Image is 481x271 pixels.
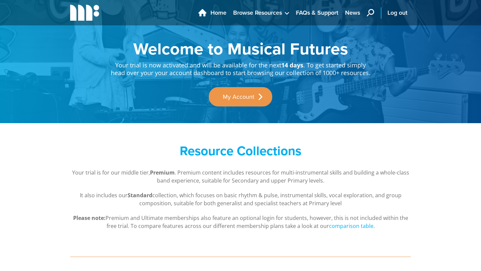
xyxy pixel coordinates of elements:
a: My Account [209,87,272,106]
span: Home [210,8,226,17]
span: FAQs & Support [296,8,338,17]
p: Premium and Ultimate memberships also feature an optional login for students, however, this is no... [70,214,411,230]
p: It also includes our collection, which focuses on basic rhythm & pulse, instrumental skills, voca... [70,191,411,207]
span: News [345,8,360,17]
strong: Premium [150,169,175,176]
h2: Resource Collections [110,143,371,159]
a: comparison table [329,222,373,230]
strong: Please note: [73,214,106,222]
p: Your trial is for our middle tier, . Premium content includes resources for multi-instrumental sk... [70,169,411,185]
span: Browse Resources [233,8,282,17]
strong: Standard [128,192,152,199]
p: Your trial is now activated and will be available for the next . To get started simply head over ... [110,57,371,77]
span: Log out [387,8,408,17]
strong: 14 days [281,61,303,69]
h1: Welcome to Musical Futures [110,40,371,57]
